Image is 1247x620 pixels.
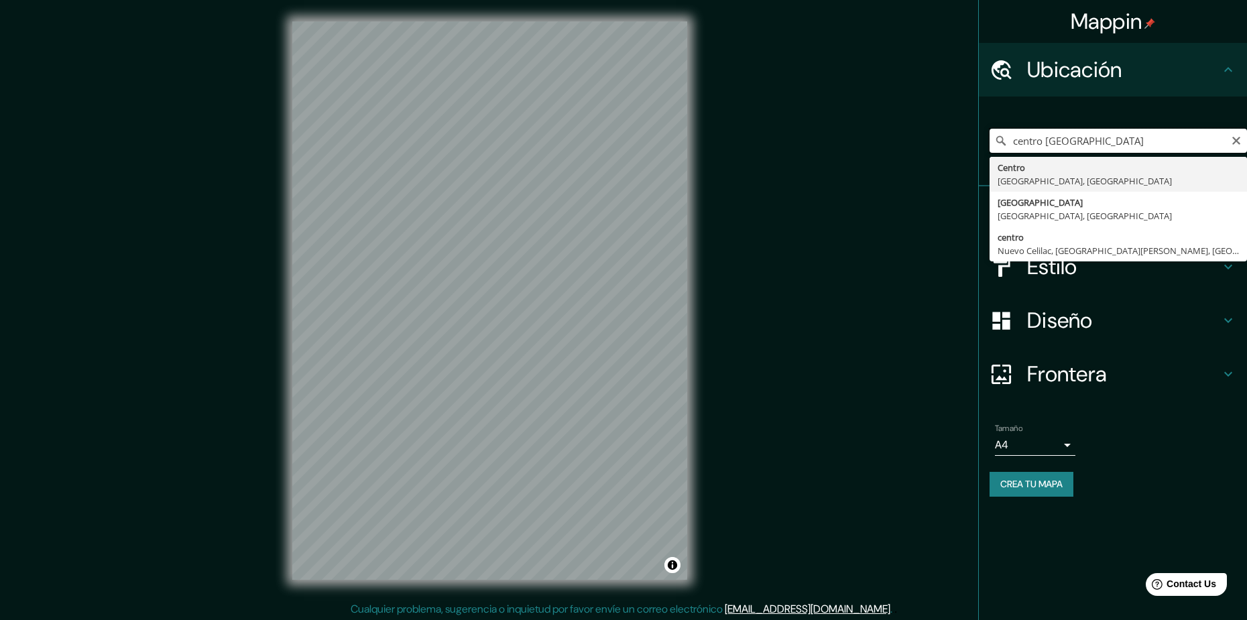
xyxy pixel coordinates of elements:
[1027,56,1220,83] h4: Ubicación
[979,294,1247,347] div: Diseño
[892,601,894,617] div: .
[725,602,890,616] a: [EMAIL_ADDRESS][DOMAIN_NAME]
[1144,18,1155,29] img: pin-icon.png
[1231,133,1242,146] button: Clear
[979,186,1247,240] div: Alfileres
[998,174,1239,188] div: [GEOGRAPHIC_DATA], [GEOGRAPHIC_DATA]
[894,601,897,617] div: .
[998,161,1239,174] div: Centro
[1027,307,1220,334] h4: Diseño
[998,244,1239,257] div: Nuevo Celilac, [GEOGRAPHIC_DATA][PERSON_NAME], [GEOGRAPHIC_DATA]
[979,43,1247,97] div: Ubicación
[979,240,1247,294] div: Estilo
[292,21,687,580] canvas: Map
[995,423,1022,434] label: Tamaño
[998,196,1239,209] div: [GEOGRAPHIC_DATA]
[351,601,892,617] p: Cualquier problema, sugerencia o inquietud por favor envíe un correo electrónico .
[990,129,1247,153] input: Pick your city or area
[1027,361,1220,387] h4: Frontera
[1071,8,1156,35] h4: Mappin
[979,347,1247,401] div: Frontera
[990,472,1073,497] button: Crea tu mapa
[1027,253,1220,280] h4: Estilo
[998,231,1239,244] div: centro
[998,209,1239,223] div: [GEOGRAPHIC_DATA], [GEOGRAPHIC_DATA]
[1128,568,1232,605] iframe: Help widget launcher
[995,434,1075,456] div: A4
[664,557,680,573] button: Toggle attribution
